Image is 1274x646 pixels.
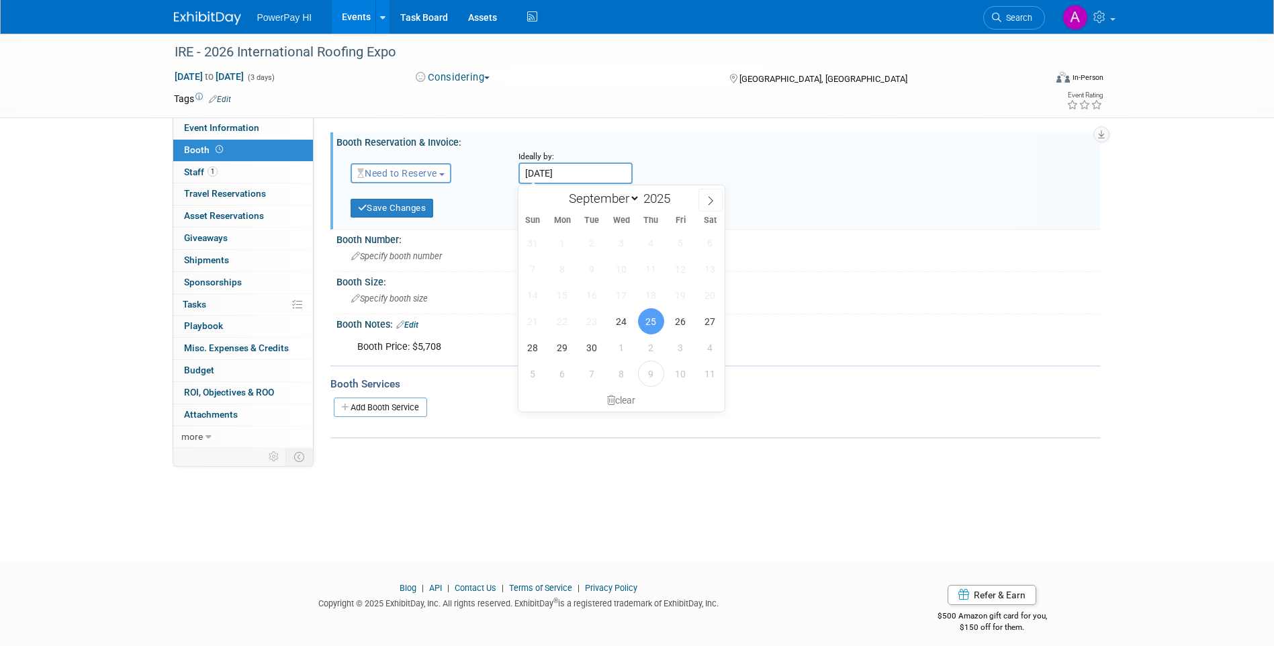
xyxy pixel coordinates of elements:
span: September 27, 2025 [697,308,723,334]
span: October 1, 2025 [608,334,635,361]
a: Search [983,6,1045,30]
span: Tasks [183,299,206,310]
select: Month [563,190,640,207]
a: Booth [173,140,313,161]
span: [GEOGRAPHIC_DATA], [GEOGRAPHIC_DATA] [739,74,907,84]
span: September 16, 2025 [579,282,605,308]
span: Sun [518,216,548,225]
span: Tue [577,216,606,225]
span: Search [1001,13,1032,23]
span: September 7, 2025 [520,256,546,282]
a: Shipments [173,250,313,271]
a: Edit [209,95,231,104]
span: September 4, 2025 [638,230,664,256]
span: Staff [184,167,218,177]
div: Event Format [966,70,1104,90]
a: Travel Reservations [173,183,313,205]
span: | [444,583,453,593]
a: Blog [400,583,416,593]
a: Playbook [173,316,313,337]
span: September 18, 2025 [638,282,664,308]
span: September 21, 2025 [520,308,546,334]
span: September 10, 2025 [608,256,635,282]
span: October 3, 2025 [668,334,694,361]
span: Budget [184,365,214,375]
span: 1 [208,167,218,177]
span: Shipments [184,255,229,265]
span: September 19, 2025 [668,282,694,308]
span: September 25, 2025 [638,308,664,334]
img: Anthony Simon [1062,5,1088,30]
td: Toggle Event Tabs [285,448,313,465]
span: Event Information [184,122,259,133]
a: Sponsorships [173,272,313,293]
span: September 11, 2025 [638,256,664,282]
span: October 5, 2025 [520,361,546,387]
div: clear [518,389,725,412]
td: Tags [174,92,231,105]
span: October 4, 2025 [697,334,723,361]
span: September 15, 2025 [549,282,576,308]
span: October 7, 2025 [579,361,605,387]
span: September 26, 2025 [668,308,694,334]
a: Asset Reservations [173,205,313,227]
span: Sponsorships [184,277,242,287]
span: September 12, 2025 [668,256,694,282]
a: Tasks [173,294,313,316]
span: [DATE] [DATE] [174,71,244,83]
a: ROI, Objectives & ROO [173,382,313,404]
span: | [418,583,427,593]
span: October 10, 2025 [668,361,694,387]
span: PowerPay HI [257,12,312,23]
span: October 11, 2025 [697,361,723,387]
a: Add Booth Service [334,398,427,417]
span: Giveaways [184,232,228,243]
span: Misc. Expenses & Credits [184,342,289,353]
span: | [574,583,583,593]
span: | [498,583,507,593]
span: September 6, 2025 [697,230,723,256]
a: Budget [173,360,313,381]
span: September 20, 2025 [697,282,723,308]
span: ROI, Objectives & ROO [184,387,274,398]
span: Wed [606,216,636,225]
span: October 9, 2025 [638,361,664,387]
span: Booth not reserved yet [213,144,226,154]
div: Booth Price: $5,708 [348,334,953,361]
span: to [203,71,216,82]
sup: ® [553,597,558,604]
span: September 24, 2025 [608,308,635,334]
a: Contact Us [455,583,496,593]
button: Considering [411,71,495,85]
span: October 6, 2025 [549,361,576,387]
button: Save Changes [351,199,434,218]
a: Staff1 [173,162,313,183]
span: September 2, 2025 [579,230,605,256]
span: September 14, 2025 [520,282,546,308]
a: Edit [396,320,418,330]
img: Format-Inperson.png [1056,72,1070,83]
a: Terms of Service [509,583,572,593]
div: $150 off for them. [884,622,1101,633]
a: Attachments [173,404,313,426]
span: Specify booth size [351,293,428,304]
span: Asset Reservations [184,210,264,221]
a: Refer & Earn [948,585,1036,605]
span: September 8, 2025 [549,256,576,282]
input: Year [640,191,680,206]
span: October 8, 2025 [608,361,635,387]
span: September 5, 2025 [668,230,694,256]
span: October 2, 2025 [638,334,664,361]
span: September 23, 2025 [579,308,605,334]
div: Ideally by: [518,151,1068,163]
button: Need to Reserve [351,163,452,183]
div: Copyright © 2025 ExhibitDay, Inc. All rights reserved. ExhibitDay is a registered trademark of Ex... [174,594,864,610]
span: September 29, 2025 [549,334,576,361]
span: September 30, 2025 [579,334,605,361]
div: IRE - 2026 International Roofing Expo [170,40,1025,64]
div: Booth Number: [336,230,1101,246]
span: Playbook [184,320,223,331]
span: Mon [547,216,577,225]
span: August 31, 2025 [520,230,546,256]
span: more [181,431,203,442]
